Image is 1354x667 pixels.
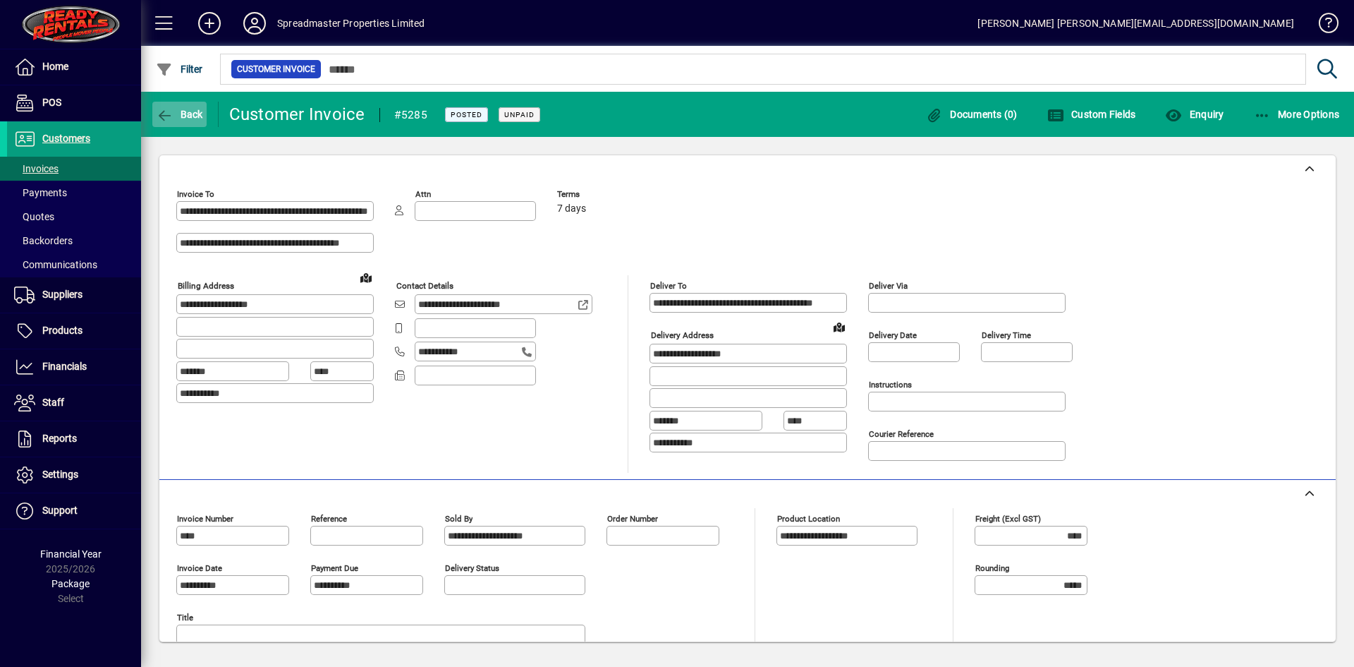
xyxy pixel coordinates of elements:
[152,56,207,82] button: Filter
[7,157,141,181] a: Invoices
[177,613,193,623] mat-label: Title
[229,103,365,126] div: Customer Invoice
[977,12,1294,35] div: [PERSON_NAME] [PERSON_NAME][EMAIL_ADDRESS][DOMAIN_NAME]
[14,187,67,198] span: Payments
[557,190,642,199] span: Terms
[7,181,141,205] a: Payments
[869,429,934,439] mat-label: Courier Reference
[42,469,78,480] span: Settings
[237,62,315,76] span: Customer Invoice
[828,316,850,338] a: View on map
[42,289,83,300] span: Suppliers
[42,61,68,72] span: Home
[975,563,1009,573] mat-label: Rounding
[177,514,233,524] mat-label: Invoice number
[14,163,59,174] span: Invoices
[177,189,214,199] mat-label: Invoice To
[415,189,431,199] mat-label: Attn
[311,514,347,524] mat-label: Reference
[1308,3,1336,49] a: Knowledge Base
[445,514,472,524] mat-label: Sold by
[869,281,908,291] mat-label: Deliver via
[1161,102,1227,127] button: Enquiry
[42,505,78,516] span: Support
[51,578,90,589] span: Package
[14,259,97,270] span: Communications
[1165,109,1224,120] span: Enquiry
[7,277,141,313] a: Suppliers
[311,563,358,573] mat-label: Payment due
[7,49,141,85] a: Home
[7,85,141,121] a: POS
[869,380,912,390] mat-label: Instructions
[152,102,207,127] button: Back
[7,313,141,349] a: Products
[982,330,1031,340] mat-label: Delivery time
[141,102,219,127] app-page-header-button: Back
[42,397,64,408] span: Staff
[394,104,427,126] div: #5285
[277,12,425,35] div: Spreadmaster Properties Limited
[7,229,141,253] a: Backorders
[232,11,277,36] button: Profile
[156,109,203,120] span: Back
[504,110,535,119] span: Unpaid
[42,433,77,444] span: Reports
[869,330,917,340] mat-label: Delivery date
[607,514,658,524] mat-label: Order number
[922,102,1021,127] button: Documents (0)
[1044,102,1140,127] button: Custom Fields
[7,493,141,529] a: Support
[926,109,1018,120] span: Documents (0)
[557,203,586,215] span: 7 days
[1250,102,1343,127] button: More Options
[14,211,54,222] span: Quotes
[975,514,1041,524] mat-label: Freight (excl GST)
[42,325,83,336] span: Products
[777,514,840,524] mat-label: Product location
[177,563,222,573] mat-label: Invoice date
[7,253,141,277] a: Communications
[7,205,141,229] a: Quotes
[42,133,90,144] span: Customers
[7,421,141,457] a: Reports
[42,361,87,372] span: Financials
[1047,109,1136,120] span: Custom Fields
[451,110,482,119] span: Posted
[156,64,203,75] span: Filter
[650,281,687,291] mat-label: Deliver To
[40,548,102,560] span: Financial Year
[7,457,141,493] a: Settings
[445,563,499,573] mat-label: Delivery status
[7,385,141,421] a: Staff
[7,349,141,385] a: Financials
[355,266,377,289] a: View on map
[187,11,232,36] button: Add
[1254,109,1340,120] span: More Options
[42,97,61,108] span: POS
[14,235,73,246] span: Backorders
